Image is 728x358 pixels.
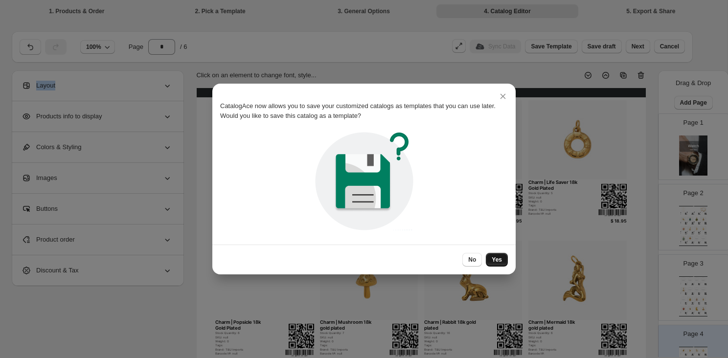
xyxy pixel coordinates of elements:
[462,253,482,267] button: No
[492,256,502,264] span: Yes
[486,253,508,267] button: Yes
[468,256,476,264] span: No
[220,101,508,121] p: CatalogAce now allows you to save your customized catalogs as templates that you can use later. W...
[312,129,417,234] img: pickTemplate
